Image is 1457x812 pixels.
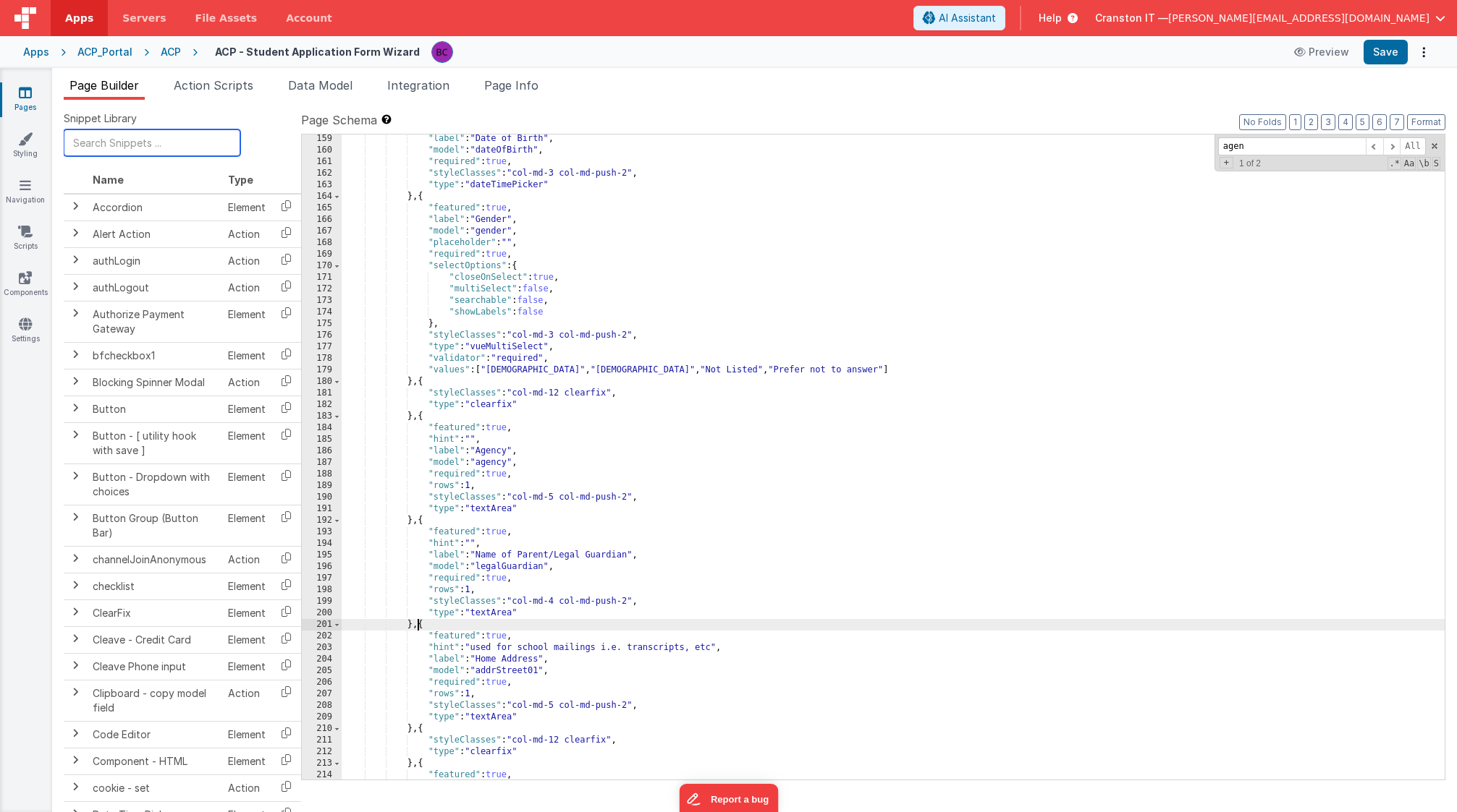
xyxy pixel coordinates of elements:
div: 189 [302,480,342,492]
div: 184 [302,422,342,434]
td: Action [222,680,271,721]
div: 168 [302,237,342,249]
button: Cranston IT — [PERSON_NAME][EMAIL_ADDRESS][DOMAIN_NAME] [1095,11,1445,25]
span: Action Scripts [174,78,253,93]
button: 4 [1338,114,1353,130]
button: No Folds [1239,114,1286,130]
span: Alt-Enter [1400,137,1426,155]
div: 173 [302,295,342,307]
div: 172 [302,283,342,295]
td: Cleave - Credit Card [87,626,222,653]
td: Button - Dropdown with choices [87,463,222,505]
button: Save [1364,40,1408,64]
span: Page Info [484,78,539,93]
div: 176 [302,330,342,341]
td: Element [222,194,271,221]
div: 212 [302,746,342,758]
td: Element [222,626,271,653]
div: 179 [302,364,342,376]
div: 210 [302,723,342,735]
div: 194 [302,538,342,550]
h4: ACP - Student Application Form Wizard [215,46,420,57]
div: 161 [302,156,342,168]
td: Action [222,369,271,396]
div: 193 [302,526,342,538]
div: 207 [302,688,342,700]
td: Element [222,721,271,748]
td: Action [222,774,271,801]
div: 182 [302,399,342,411]
td: Code Editor [87,721,222,748]
td: bfcheckbox1 [87,342,222,369]
td: checklist [87,573,222,599]
div: 164 [302,191,342,202]
button: 1 [1289,114,1301,130]
span: Page Schema [301,111,377,129]
span: 1 of 2 [1233,158,1267,168]
div: 160 [302,145,342,156]
div: 177 [302,341,342,353]
div: 213 [302,758,342,769]
td: Element [222,422,271,463]
div: 185 [302,434,342,445]
div: 171 [302,272,342,283]
div: 191 [302,503,342,515]
div: 192 [302,515,342,526]
span: [PERSON_NAME][EMAIL_ADDRESS][DOMAIN_NAME] [1168,11,1429,25]
button: 2 [1304,114,1318,130]
span: Search In Selection [1432,157,1440,170]
span: Integration [387,78,449,93]
div: 175 [302,318,342,330]
td: Clipboard - copy model field [87,680,222,721]
span: Cranston IT — [1095,11,1168,25]
div: Apps [23,45,49,59]
td: Action [222,247,271,274]
div: 159 [302,133,342,145]
div: 201 [302,619,342,631]
span: Whole Word Search [1417,157,1430,170]
td: Element [222,396,271,422]
td: Element [222,463,271,505]
td: Cleave Phone input [87,653,222,680]
div: 187 [302,457,342,469]
span: Apps [65,11,93,25]
div: 166 [302,214,342,226]
td: channelJoinAnonymous [87,546,222,573]
div: 214 [302,769,342,781]
td: Element [222,653,271,680]
div: 186 [302,445,342,457]
span: Toggel Replace mode [1220,157,1233,168]
button: Format [1407,114,1445,130]
div: ACP_Portal [77,45,132,59]
div: 163 [302,179,342,191]
div: 183 [302,411,342,422]
td: authLogout [87,274,222,301]
span: RegExp Search [1388,157,1401,170]
div: 162 [302,168,342,179]
div: 199 [302,596,342,607]
div: 181 [302,388,342,399]
img: e8a56f6b4060e0b1f1175c8bf6908af3 [432,42,452,62]
td: Element [222,599,271,626]
button: 5 [1356,114,1369,130]
div: 167 [302,226,342,237]
td: Component - HTML [87,748,222,774]
td: Action [222,274,271,301]
td: Accordion [87,194,222,221]
td: ClearFix [87,599,222,626]
div: 165 [302,202,342,214]
span: Help [1039,11,1062,25]
td: Element [222,573,271,599]
div: 200 [302,607,342,619]
span: Snippet Library [64,111,137,126]
span: Page Builder [69,78,139,93]
button: 7 [1390,114,1404,130]
td: Element [222,342,271,369]
span: File Assets [195,11,258,25]
div: 204 [302,654,342,665]
td: Action [222,221,271,247]
td: Element [222,505,271,546]
td: Blocking Spinner Modal [87,369,222,396]
input: Search for [1218,137,1366,155]
td: Button [87,396,222,422]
